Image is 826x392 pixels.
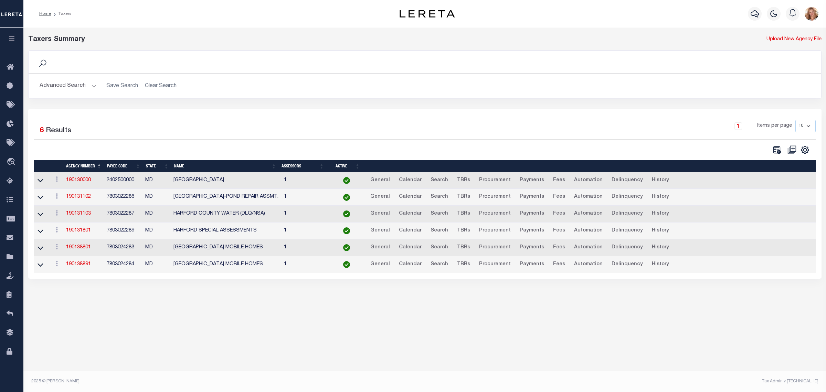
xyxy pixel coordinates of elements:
td: 1 [281,223,329,239]
td: MD [142,172,171,189]
td: MD [142,256,171,273]
a: Delinquency [608,192,646,203]
i: travel_explore [7,158,18,167]
span: 6 [40,127,44,134]
a: Fees [550,225,568,236]
td: 1 [281,256,329,273]
a: Payments [517,242,547,253]
a: TBRs [454,259,473,270]
a: Fees [550,242,568,253]
div: 2025 © [PERSON_NAME]. [26,378,425,384]
td: 7803022289 [104,223,142,239]
a: Procurement [476,175,514,186]
label: Results [46,125,71,136]
td: MD [142,239,171,256]
a: Fees [550,192,568,203]
a: Home [39,12,51,16]
a: Calendar [396,208,425,219]
a: Delinquency [608,242,646,253]
th: &nbsp; [362,160,816,172]
a: Calendar [396,259,425,270]
td: HARFORD COUNTY WATER (DLQ/NSA) [171,206,282,223]
a: History [649,175,672,186]
a: Payments [517,259,547,270]
td: 1 [281,172,329,189]
td: 1 [281,189,329,206]
a: Calendar [396,225,425,236]
a: 190131801 [66,228,91,233]
a: Calendar [396,175,425,186]
td: [GEOGRAPHIC_DATA] [171,172,282,189]
a: Payments [517,225,547,236]
td: MD [142,223,171,239]
a: 1 [734,122,742,130]
div: Taxers Summary [28,34,621,45]
a: Delinquency [608,175,646,186]
a: Search [427,242,451,253]
a: TBRs [454,208,473,219]
a: Procurement [476,242,514,253]
th: Name: activate to sort column ascending [171,160,279,172]
td: 7803024283 [104,239,142,256]
a: Delinquency [608,259,646,270]
a: Automation [571,208,606,219]
a: Procurement [476,192,514,203]
a: Procurement [476,208,514,219]
a: Automation [571,175,606,186]
a: History [649,192,672,203]
th: Agency Number: activate to sort column descending [63,160,104,172]
a: Payments [517,175,547,186]
td: 7803024284 [104,256,142,273]
a: Delinquency [608,208,646,219]
a: Procurement [476,259,514,270]
a: History [649,259,672,270]
a: History [649,225,672,236]
th: Assessors: activate to sort column ascending [279,160,327,172]
a: Automation [571,259,606,270]
img: check-icon-green.svg [343,227,350,234]
td: [GEOGRAPHIC_DATA] MOBILE HOMES [171,256,282,273]
a: Fees [550,175,568,186]
td: [GEOGRAPHIC_DATA]-POND REPAIR ASSMT. [171,189,282,206]
td: 7803022287 [104,206,142,223]
a: Calendar [396,242,425,253]
img: check-icon-green.svg [343,244,350,251]
a: Search [427,225,451,236]
td: HARFORD SPECIAL ASSESSMENTS [171,223,282,239]
th: State: activate to sort column ascending [143,160,171,172]
a: Delinquency [608,225,646,236]
a: Upload New Agency File [766,36,822,43]
a: Payments [517,192,547,203]
img: logo-dark.svg [400,10,455,18]
a: General [367,225,393,236]
td: 2402500000 [104,172,142,189]
a: 190131102 [66,194,91,199]
a: Automation [571,192,606,203]
a: General [367,175,393,186]
a: 190138801 [66,245,91,250]
div: Tax Admin v.[TECHNICAL_ID] [430,378,818,384]
span: Items per page [757,122,792,130]
a: 190138891 [66,262,91,267]
a: 190130000 [66,178,91,183]
td: MD [142,189,171,206]
a: History [649,208,672,219]
button: Advanced Search [40,79,97,93]
a: General [367,259,393,270]
th: Active: activate to sort column ascending [327,160,362,172]
td: MD [142,206,171,223]
a: Payments [517,208,547,219]
a: General [367,242,393,253]
a: Fees [550,208,568,219]
td: 1 [281,239,329,256]
th: Payee Code: activate to sort column ascending [104,160,143,172]
td: 7803022286 [104,189,142,206]
a: General [367,192,393,203]
a: Search [427,259,451,270]
a: Procurement [476,225,514,236]
a: TBRs [454,192,473,203]
a: History [649,242,672,253]
a: 190131103 [66,211,91,216]
a: Fees [550,259,568,270]
img: check-icon-green.svg [343,194,350,201]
